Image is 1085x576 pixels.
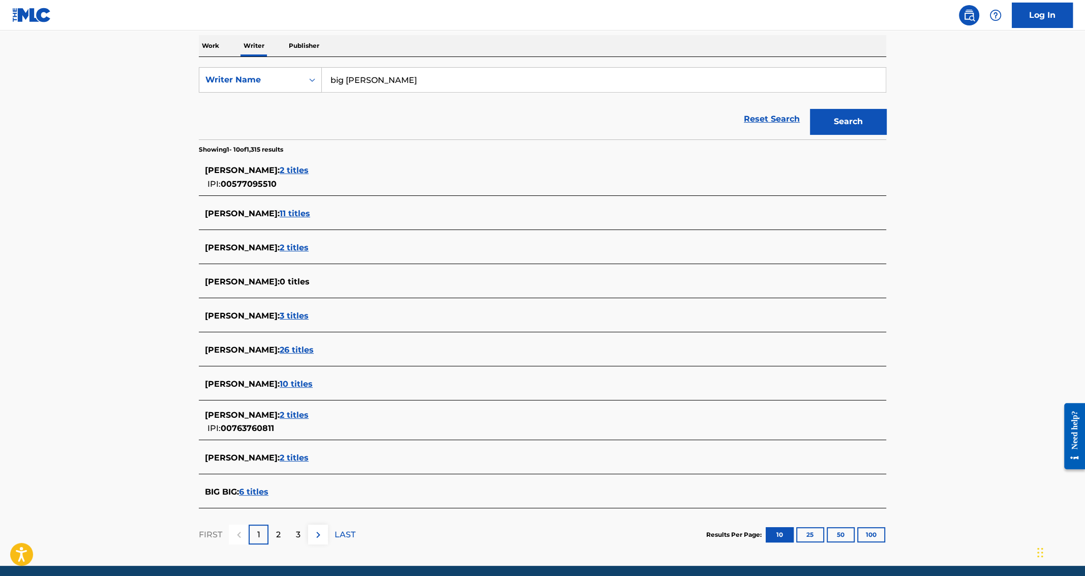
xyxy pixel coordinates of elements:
[1057,395,1085,477] iframe: Resource Center
[857,527,885,542] button: 100
[205,209,280,218] span: [PERSON_NAME] :
[796,527,824,542] button: 25
[959,5,979,25] a: Public Search
[1034,527,1085,576] iframe: Chat Widget
[205,453,280,463] span: [PERSON_NAME] :
[280,410,309,420] span: 2 titles
[205,345,280,355] span: [PERSON_NAME] :
[205,165,280,175] span: [PERSON_NAME] :
[766,527,794,542] button: 10
[963,9,975,21] img: search
[280,165,309,175] span: 2 titles
[286,35,322,56] p: Publisher
[276,529,281,541] p: 2
[280,453,309,463] span: 2 titles
[205,243,280,252] span: [PERSON_NAME] :
[205,277,280,286] span: [PERSON_NAME] :
[296,529,300,541] p: 3
[221,179,277,189] span: 00577095510
[205,311,280,321] span: [PERSON_NAME] :
[280,277,310,286] span: 0 titles
[335,529,355,541] p: LAST
[207,179,221,189] span: IPI:
[1012,3,1073,28] a: Log In
[706,530,764,539] p: Results Per Page:
[239,487,268,497] span: 6 titles
[257,529,260,541] p: 1
[827,527,855,542] button: 50
[205,410,280,420] span: [PERSON_NAME] :
[199,35,222,56] p: Work
[280,379,313,389] span: 10 titles
[280,243,309,252] span: 2 titles
[199,67,886,139] form: Search Form
[221,423,274,433] span: 00763760811
[207,423,221,433] span: IPI:
[199,145,283,154] p: Showing 1 - 10 of 1,315 results
[312,529,324,541] img: right
[12,8,51,22] img: MLC Logo
[280,345,314,355] span: 26 titles
[205,379,280,389] span: [PERSON_NAME] :
[985,5,1006,25] div: Help
[739,108,805,130] a: Reset Search
[280,209,310,218] span: 11 titles
[989,9,1002,21] img: help
[810,109,886,134] button: Search
[240,35,267,56] p: Writer
[199,529,222,541] p: FIRST
[1037,537,1043,568] div: Drag
[205,74,297,86] div: Writer Name
[205,487,239,497] span: BIG BIG :
[280,311,309,321] span: 3 titles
